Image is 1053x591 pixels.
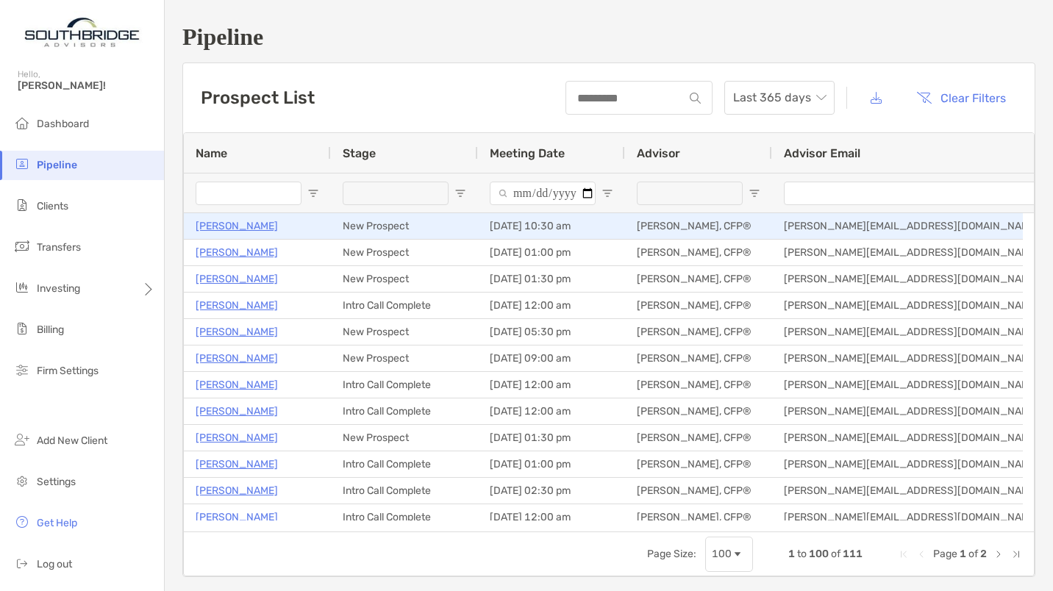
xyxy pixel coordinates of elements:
[625,451,772,477] div: [PERSON_NAME], CFP®
[331,504,478,530] div: Intro Call Complete
[898,548,910,560] div: First Page
[13,155,31,173] img: pipeline icon
[331,372,478,398] div: Intro Call Complete
[13,279,31,296] img: investing icon
[933,548,957,560] span: Page
[1010,548,1022,560] div: Last Page
[712,548,732,560] div: 100
[784,146,860,160] span: Advisor Email
[196,146,227,160] span: Name
[831,548,840,560] span: of
[196,402,278,420] a: [PERSON_NAME]
[331,240,478,265] div: New Prospect
[625,240,772,265] div: [PERSON_NAME], CFP®
[625,213,772,239] div: [PERSON_NAME], CFP®
[454,187,466,199] button: Open Filter Menu
[331,398,478,424] div: Intro Call Complete
[993,548,1004,560] div: Next Page
[13,320,31,337] img: billing icon
[490,182,596,205] input: Meeting Date Filter Input
[331,213,478,239] div: New Prospect
[331,425,478,451] div: New Prospect
[18,79,155,92] span: [PERSON_NAME]!
[196,481,278,500] p: [PERSON_NAME]
[478,266,625,292] div: [DATE] 01:30 pm
[478,425,625,451] div: [DATE] 01:30 pm
[331,451,478,477] div: Intro Call Complete
[37,200,68,212] span: Clients
[960,548,966,560] span: 1
[968,548,978,560] span: of
[915,548,927,560] div: Previous Page
[37,476,76,488] span: Settings
[478,293,625,318] div: [DATE] 12:00 am
[196,455,278,473] a: [PERSON_NAME]
[182,24,1035,51] h1: Pipeline
[201,87,315,108] h3: Prospect List
[196,217,278,235] a: [PERSON_NAME]
[37,517,77,529] span: Get Help
[196,376,278,394] a: [PERSON_NAME]
[843,548,863,560] span: 111
[196,296,278,315] p: [PERSON_NAME]
[905,82,1017,114] button: Clear Filters
[37,365,99,377] span: Firm Settings
[13,513,31,531] img: get-help icon
[331,478,478,504] div: Intro Call Complete
[307,187,319,199] button: Open Filter Menu
[980,548,987,560] span: 2
[625,319,772,345] div: [PERSON_NAME], CFP®
[37,282,80,295] span: Investing
[733,82,826,114] span: Last 365 days
[788,548,795,560] span: 1
[809,548,829,560] span: 100
[13,361,31,379] img: firm-settings icon
[478,345,625,371] div: [DATE] 09:00 am
[749,187,760,199] button: Open Filter Menu
[478,319,625,345] div: [DATE] 05:30 pm
[37,558,72,570] span: Log out
[478,478,625,504] div: [DATE] 02:30 pm
[343,146,376,160] span: Stage
[18,6,146,59] img: Zoe Logo
[625,293,772,318] div: [PERSON_NAME], CFP®
[196,429,278,447] a: [PERSON_NAME]
[331,266,478,292] div: New Prospect
[625,425,772,451] div: [PERSON_NAME], CFP®
[625,372,772,398] div: [PERSON_NAME], CFP®
[625,504,772,530] div: [PERSON_NAME], CFP®
[196,349,278,368] a: [PERSON_NAME]
[13,114,31,132] img: dashboard icon
[690,93,701,104] img: input icon
[705,537,753,572] div: Page Size
[490,146,565,160] span: Meeting Date
[602,187,613,199] button: Open Filter Menu
[478,240,625,265] div: [DATE] 01:00 pm
[196,270,278,288] a: [PERSON_NAME]
[625,345,772,371] div: [PERSON_NAME], CFP®
[13,554,31,572] img: logout icon
[331,319,478,345] div: New Prospect
[331,293,478,318] div: Intro Call Complete
[478,504,625,530] div: [DATE] 12:00 am
[196,243,278,262] a: [PERSON_NAME]
[647,548,696,560] div: Page Size:
[196,323,278,341] a: [PERSON_NAME]
[13,431,31,448] img: add_new_client icon
[625,266,772,292] div: [PERSON_NAME], CFP®
[797,548,807,560] span: to
[625,478,772,504] div: [PERSON_NAME], CFP®
[13,196,31,214] img: clients icon
[37,434,107,447] span: Add New Client
[478,213,625,239] div: [DATE] 10:30 am
[196,508,278,526] a: [PERSON_NAME]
